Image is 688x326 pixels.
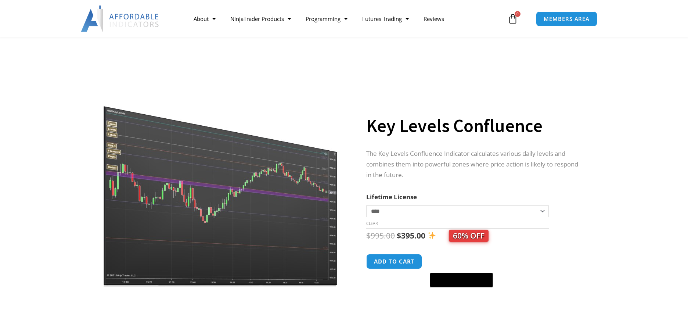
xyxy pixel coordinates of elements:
h1: Key Levels Confluence [366,113,581,139]
a: About [186,10,223,27]
a: Reviews [416,10,451,27]
img: Key Levels 1 | Affordable Indicators – NinjaTrader [103,83,339,287]
iframe: Intercom live chat [663,301,681,319]
bdi: 395.00 [397,230,425,241]
a: Programming [298,10,355,27]
img: LogoAI | Affordable Indicators – NinjaTrader [81,6,160,32]
a: MEMBERS AREA [536,11,597,26]
a: Futures Trading [355,10,416,27]
button: Buy with GPay [430,273,493,287]
a: NinjaTrader Products [223,10,298,27]
bdi: 995.00 [366,230,395,241]
label: Lifetime License [366,193,417,201]
a: 0 [497,8,529,29]
span: $ [397,230,401,241]
img: ✨ [428,232,436,239]
button: Add to cart [366,254,422,269]
iframe: PayPal Message 1 [366,292,581,298]
span: $ [366,230,371,241]
nav: Menu [186,10,506,27]
span: MEMBERS AREA [544,16,590,22]
a: Clear options [366,221,378,226]
span: 60% OFF [449,230,489,242]
span: 0 [515,11,520,17]
p: The Key Levels Confluence Indicator calculates various daily levels and combines them into powerf... [366,148,581,180]
iframe: Secure express checkout frame [428,253,494,271]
